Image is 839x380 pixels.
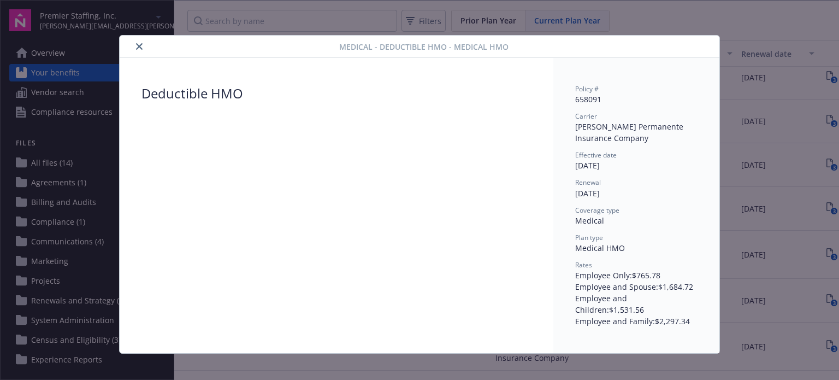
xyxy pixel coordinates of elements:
[575,121,698,144] div: [PERSON_NAME] Permanente Insurance Company
[575,293,698,315] div: Employee and Children : $1,531.56
[133,40,146,53] button: close
[575,260,592,270] span: Rates
[575,150,617,160] span: Effective date
[339,41,509,52] span: Medical - Deductible HMO - Medical HMO
[575,270,698,281] div: Employee Only : $765.78
[575,112,597,121] span: Carrier
[575,178,601,187] span: Renewal
[575,160,698,171] div: [DATE]
[575,93,698,105] div: 658091
[575,215,698,226] div: Medical
[575,281,698,293] div: Employee and Spouse : $1,684.72
[575,206,619,215] span: Coverage type
[575,242,698,254] div: Medical HMO
[575,188,698,199] div: [DATE]
[575,84,599,93] span: Policy #
[141,84,243,103] div: Deductible HMO
[575,233,603,242] span: Plan type
[575,315,698,327] div: Employee and Family : $2,297.34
